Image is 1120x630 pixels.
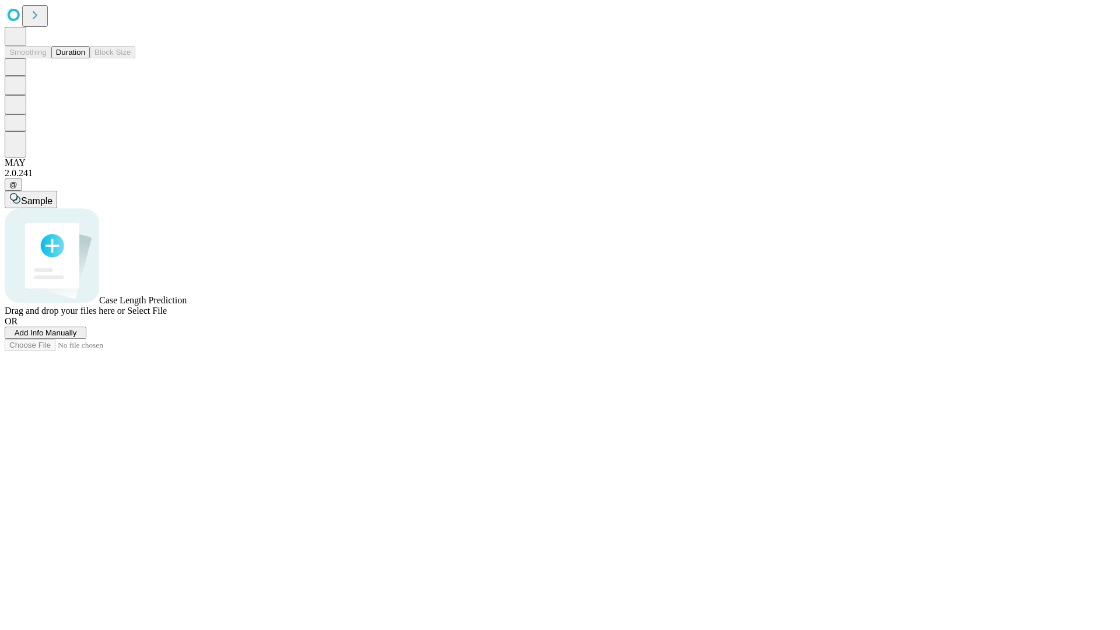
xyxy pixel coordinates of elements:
[5,191,57,208] button: Sample
[5,306,125,316] span: Drag and drop your files here or
[90,46,135,58] button: Block Size
[5,168,1115,178] div: 2.0.241
[127,306,167,316] span: Select File
[21,196,52,206] span: Sample
[5,316,17,326] span: OR
[5,46,51,58] button: Smoothing
[15,328,77,337] span: Add Info Manually
[5,157,1115,168] div: MAY
[5,327,86,339] button: Add Info Manually
[9,180,17,189] span: @
[51,46,90,58] button: Duration
[5,178,22,191] button: @
[99,295,187,305] span: Case Length Prediction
